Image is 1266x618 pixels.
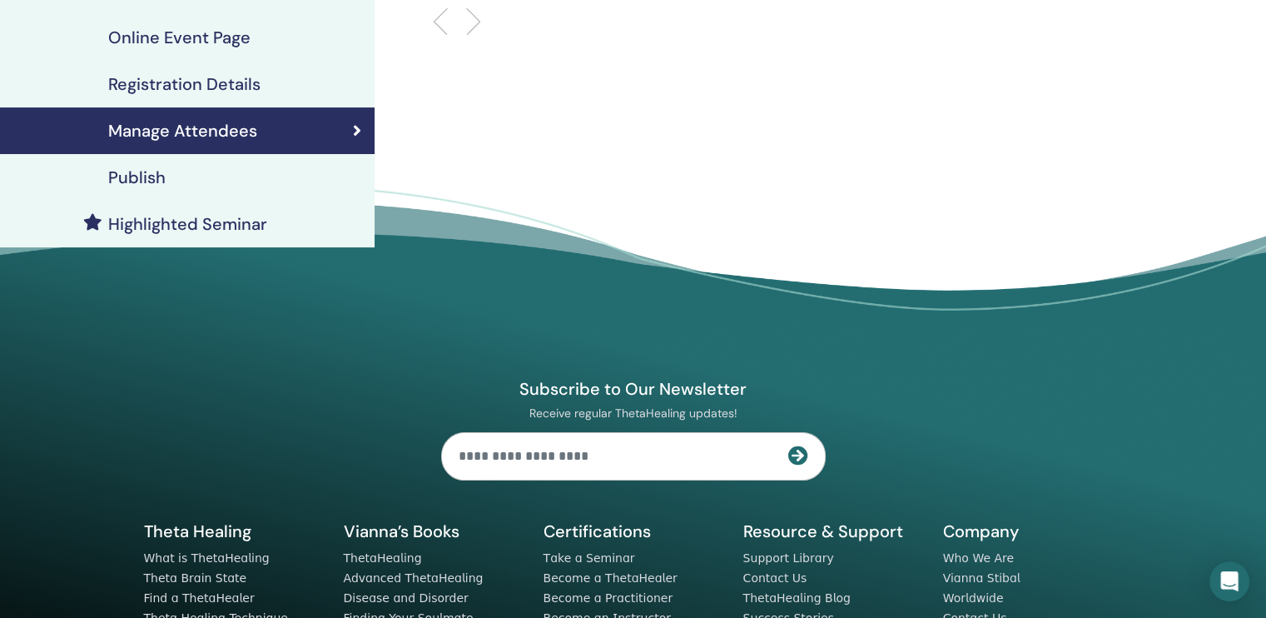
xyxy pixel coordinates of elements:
[144,551,270,565] a: What is ThetaHealing
[544,591,673,605] a: Become a Practitioner
[943,591,1004,605] a: Worldwide
[344,521,524,542] h5: Vianna’s Books
[743,591,851,605] a: ThetaHealing Blog
[344,591,469,605] a: Disease and Disorder
[743,551,834,565] a: Support Library
[544,521,723,542] h5: Certifications
[1209,561,1249,601] div: Open Intercom Messenger
[943,521,1123,542] h5: Company
[108,167,166,187] h4: Publish
[441,406,826,421] p: Receive regular ThetaHealing updates!
[544,551,635,565] a: Take a Seminar
[344,571,484,585] a: Advanced ThetaHealing
[144,521,324,542] h5: Theta Healing
[108,74,261,94] h4: Registration Details
[108,214,267,234] h4: Highlighted Seminar
[441,378,826,400] h4: Subscribe to Our Newsletter
[544,571,678,585] a: Become a ThetaHealer
[344,551,422,565] a: ThetaHealing
[108,121,257,141] h4: Manage Attendees
[743,521,923,542] h5: Resource & Support
[943,551,1014,565] a: Who We Are
[144,591,255,605] a: Find a ThetaHealer
[943,571,1020,585] a: Vianna Stibal
[108,27,251,47] h4: Online Event Page
[743,571,807,585] a: Contact Us
[144,571,247,585] a: Theta Brain State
